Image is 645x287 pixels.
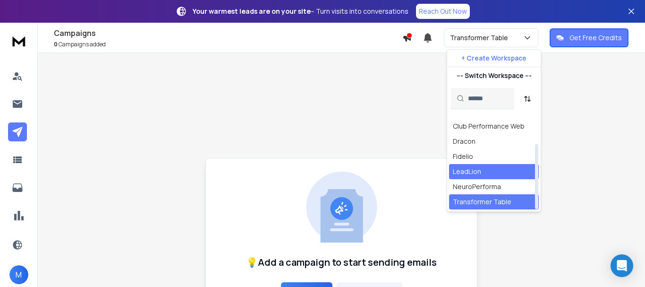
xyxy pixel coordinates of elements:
[447,50,541,67] button: + Create Workspace
[453,137,475,146] div: Dracon
[518,89,537,108] button: Sort by Sort A-Z
[9,265,28,284] button: M
[550,28,628,47] button: Get Free Credits
[453,152,473,161] div: Fidelio
[569,33,622,43] p: Get Free Credits
[416,4,470,19] a: Reach Out Now
[54,40,58,48] span: 0
[453,167,481,176] div: LeadLion
[9,32,28,50] img: logo
[453,182,501,191] div: NeuroPerforma
[193,7,408,16] p: – Turn visits into conversations
[54,27,402,39] h1: Campaigns
[453,197,511,207] div: Transformer Table
[54,41,402,48] p: Campaigns added
[457,71,532,80] p: --- Switch Workspace ---
[419,7,467,16] p: Reach Out Now
[461,53,526,63] p: + Create Workspace
[193,7,311,16] strong: Your warmest leads are on your site
[450,33,512,43] p: Transformer Table
[611,254,633,277] div: Open Intercom Messenger
[246,256,437,269] h1: 💡Add a campaign to start sending emails
[453,122,525,131] div: Club Performance Web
